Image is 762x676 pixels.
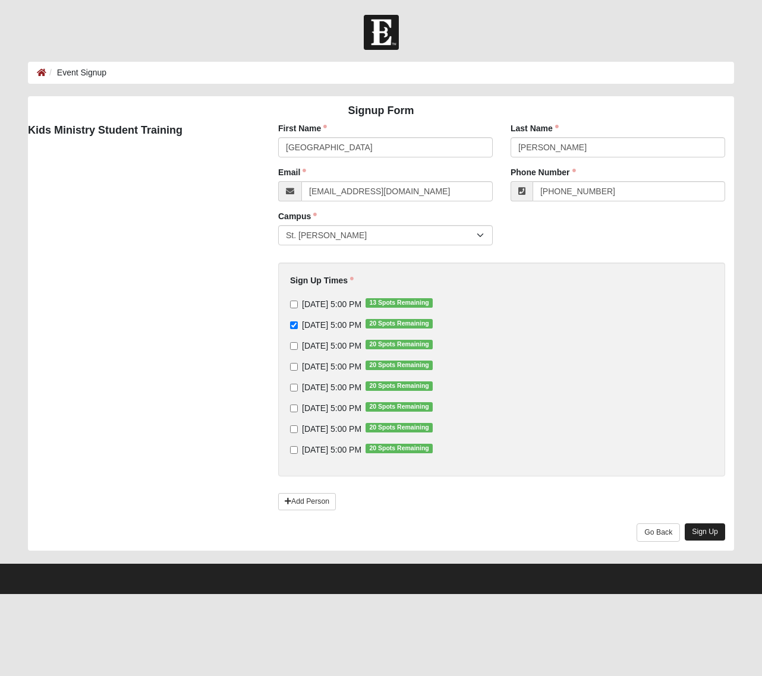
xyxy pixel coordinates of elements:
[302,445,361,454] span: [DATE] 5:00 PM
[290,321,298,329] input: [DATE] 5:00 PM20 Spots Remaining
[366,402,433,412] span: 20 Spots Remaining
[278,210,317,222] label: Campus
[302,362,361,371] span: [DATE] 5:00 PM
[28,105,734,118] h4: Signup Form
[366,381,433,391] span: 20 Spots Remaining
[290,274,354,286] label: Sign Up Times
[290,301,298,308] input: [DATE] 5:00 PM13 Spots Remaining
[364,15,399,50] img: Church of Eleven22 Logo
[366,361,433,370] span: 20 Spots Remaining
[366,298,433,308] span: 13 Spots Remaining
[278,122,327,134] label: First Name
[290,363,298,371] input: [DATE] 5:00 PM20 Spots Remaining
[366,340,433,349] span: 20 Spots Remaining
[302,424,361,434] span: [DATE] 5:00 PM
[278,493,336,510] a: Add Person
[302,341,361,350] span: [DATE] 5:00 PM
[290,425,298,433] input: [DATE] 5:00 PM20 Spots Remaining
[290,342,298,350] input: [DATE] 5:00 PM20 Spots Remaining
[511,122,559,134] label: Last Name
[302,320,361,330] span: [DATE] 5:00 PM
[366,423,433,432] span: 20 Spots Remaining
[46,67,106,79] li: Event Signup
[302,299,361,309] span: [DATE] 5:00 PM
[278,166,306,178] label: Email
[28,124,182,136] strong: Kids Ministry Student Training
[637,523,680,542] a: Go Back
[290,405,298,412] input: [DATE] 5:00 PM20 Spots Remaining
[302,383,361,392] span: [DATE] 5:00 PM
[290,384,298,391] input: [DATE] 5:00 PM20 Spots Remaining
[366,319,433,328] span: 20 Spots Remaining
[685,523,725,541] a: Sign Up
[302,403,361,413] span: [DATE] 5:00 PM
[290,446,298,454] input: [DATE] 5:00 PM20 Spots Remaining
[366,444,433,453] span: 20 Spots Remaining
[511,166,576,178] label: Phone Number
